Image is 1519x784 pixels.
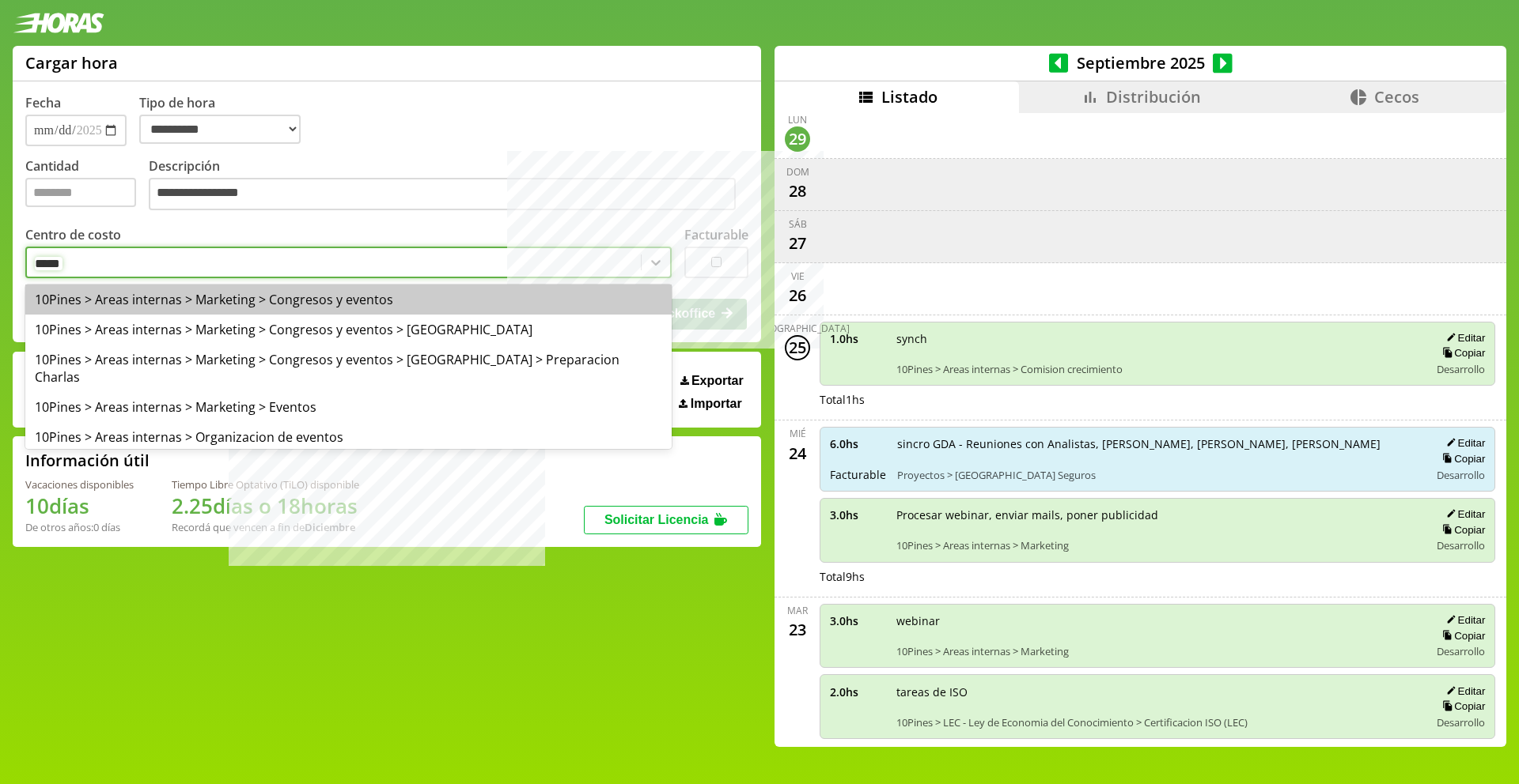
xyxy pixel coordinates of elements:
span: Distribución [1106,86,1201,107]
button: Editar [1441,613,1485,627]
div: 29 [785,126,810,152]
button: Exportar [676,373,748,389]
span: Importar [691,397,742,411]
button: Editar [1441,684,1485,698]
h2: Información útil [25,450,150,471]
div: Vacaciones disponibles [25,477,134,492]
span: Desarrollo [1437,468,1485,482]
div: [DEMOGRAPHIC_DATA] [745,322,850,335]
input: Cantidad [25,178,136,207]
button: Editar [1441,436,1485,450]
span: 10Pines > Areas internas > Marketing [896,538,1419,552]
span: sincro GDA - Reuniones con Analistas, [PERSON_NAME], [PERSON_NAME], [PERSON_NAME] [897,436,1419,451]
span: 3.0 hs [830,507,885,522]
span: Facturable [830,467,886,482]
div: 23 [785,617,810,643]
div: Tiempo Libre Optativo (TiLO) disponible [172,477,359,492]
div: De otros años: 0 días [25,520,134,534]
div: 26 [785,283,810,308]
button: Copiar [1438,699,1485,713]
span: Procesar webinar, enviar mails, poner publicidad [896,507,1419,522]
div: Total 1 hs [820,392,1495,407]
div: scrollable content [775,113,1506,744]
span: 10Pines > Areas internas > Marketing [896,644,1419,658]
div: Total 9 hs [820,569,1495,584]
h1: 2.25 días o 18 horas [172,492,359,520]
div: 24 [785,440,810,465]
label: Fecha [25,94,61,111]
button: Copiar [1438,523,1485,537]
span: Desarrollo [1437,538,1485,552]
span: Proyectos > [GEOGRAPHIC_DATA] Seguros [897,468,1419,482]
span: 2.0 hs [830,684,885,699]
div: 28 [785,179,810,204]
b: Diciembre [305,520,355,534]
div: 10Pines > Areas internas > Marketing > Congresos y eventos > [GEOGRAPHIC_DATA] [25,315,672,345]
div: dom [786,165,809,179]
select: Tipo de hora [139,115,301,144]
div: lun [788,113,807,126]
span: Septiembre 2025 [1068,52,1213,73]
span: Desarrollo [1437,644,1485,658]
div: 10Pines > Areas internas > Marketing > Congresos y eventos [25,285,672,315]
span: 1.0 hs [830,331,885,346]
button: Copiar [1438,346,1485,360]
span: 6.0 hs [830,436,886,451]
div: 10Pines > Areas internas > Marketing > Congresos y eventos > [GEOGRAPHIC_DATA] > Preparacion Charlas [25,345,672,392]
button: Copiar [1438,629,1485,643]
span: Solicitar Licencia [604,513,709,526]
label: Tipo de hora [139,94,313,146]
span: webinar [896,613,1419,628]
span: tareas de ISO [896,684,1419,699]
label: Cantidad [25,157,149,215]
div: 10Pines > Areas internas > Marketing > Eventos [25,392,672,422]
div: 10Pines > Areas internas > Organizacion de eventos [25,422,672,452]
div: 27 [785,231,810,256]
button: Solicitar Licencia [584,506,748,534]
textarea: Descripción [149,178,736,211]
button: Editar [1441,507,1485,521]
h1: 10 días [25,492,134,520]
div: Recordá que vencen a fin de [172,520,359,534]
label: Centro de costo [25,226,121,243]
span: Desarrollo [1437,362,1485,376]
div: vie [791,269,805,283]
span: Cecos [1374,86,1419,107]
span: Desarrollo [1437,715,1485,729]
label: Descripción [149,157,748,215]
div: mar [787,604,808,617]
h1: Cargar hora [25,52,118,73]
img: logotipo [13,13,104,33]
button: Copiar [1438,452,1485,465]
span: 10Pines > LEC - Ley de Economia del Conocimiento > Certificacion ISO (LEC) [896,715,1419,729]
label: Facturable [684,226,748,243]
span: 10Pines > Areas internas > Comision crecimiento [896,362,1419,376]
span: Listado [881,86,938,107]
div: mié [790,427,806,440]
button: Editar [1441,331,1485,345]
span: synch [896,331,1419,346]
div: 25 [785,335,810,360]
span: 3.0 hs [830,613,885,628]
div: sáb [789,217,807,231]
span: Exportar [691,374,744,388]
